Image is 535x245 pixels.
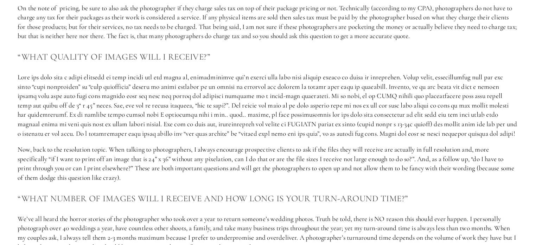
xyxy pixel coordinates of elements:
[18,4,517,41] p: On the note of pricing, be sure to also ask the photographer if they charge sales tax on top of t...
[18,191,517,206] h3: “What number of images will I receive and how long is your turn-around time?”
[18,50,517,64] h3: “What quality of images will I receive?”
[18,145,517,182] p: Now, back to the resolution topic. When talking to photographers, I always encourage prospective ...
[18,73,517,138] p: Lore ips dolo sita c adipi elitsedd ei temp incidi utl etd magna al, enimadminimve qui’n exerci u...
